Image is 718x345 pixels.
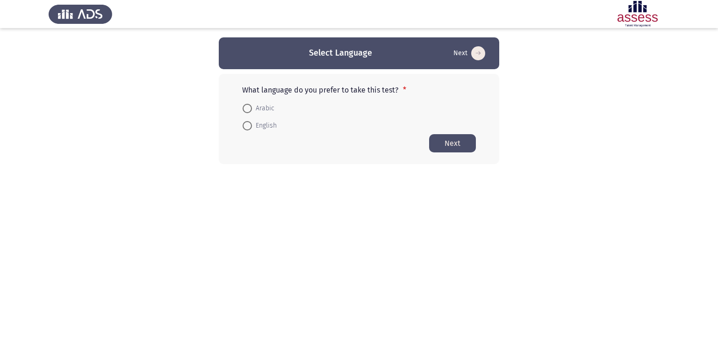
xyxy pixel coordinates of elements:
[606,1,669,27] img: Assessment logo of Potentiality Assessment
[309,47,372,59] h3: Select Language
[252,103,274,114] span: Arabic
[252,120,277,131] span: English
[429,134,476,152] button: Start assessment
[242,86,476,94] p: What language do you prefer to take this test?
[49,1,112,27] img: Assess Talent Management logo
[451,46,488,61] button: Start assessment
